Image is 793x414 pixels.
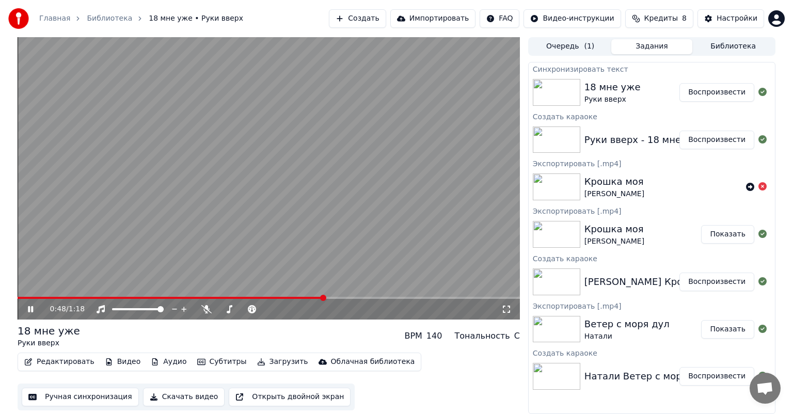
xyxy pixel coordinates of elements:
[193,355,251,369] button: Субтитры
[39,13,70,24] a: Главная
[480,9,519,28] button: FAQ
[529,62,775,75] div: Синхронизировать текст
[8,8,29,29] img: youka
[750,373,781,404] div: Открытый чат
[530,39,611,54] button: Очередь
[584,369,708,384] div: Натали Ветер с моря дул
[625,9,693,28] button: Кредиты8
[611,39,693,54] button: Задания
[524,9,621,28] button: Видео-инструкции
[584,41,594,52] span: ( 1 )
[584,331,670,342] div: Натали
[20,355,99,369] button: Редактировать
[584,189,644,199] div: [PERSON_NAME]
[143,388,225,406] button: Скачать видео
[390,9,476,28] button: Импортировать
[529,252,775,264] div: Создать караоке
[584,94,641,105] div: Руки вверх
[701,320,754,339] button: Показать
[584,317,670,331] div: Ветер с моря дул
[584,222,644,236] div: Крошка моя
[584,236,644,247] div: [PERSON_NAME]
[22,388,139,406] button: Ручная синхронизация
[50,304,66,314] span: 0:48
[454,330,510,342] div: Тональность
[679,367,754,386] button: Воспроизвести
[584,275,724,289] div: [PERSON_NAME] Крошка моя
[679,273,754,291] button: Воспроизвести
[701,225,754,244] button: Показать
[18,338,80,348] div: Руки вверх
[50,304,75,314] div: /
[682,13,687,24] span: 8
[69,304,85,314] span: 1:18
[147,355,191,369] button: Аудио
[529,299,775,312] div: Экспортировать [.mp4]
[697,9,764,28] button: Настройки
[584,174,644,189] div: Крошка моя
[101,355,145,369] button: Видео
[692,39,774,54] button: Библиотека
[529,204,775,217] div: Экспортировать [.mp4]
[514,330,520,342] div: C
[584,133,704,147] div: Руки вверх - 18 мне уже
[644,13,678,24] span: Кредиты
[39,13,243,24] nav: breadcrumb
[18,324,80,338] div: 18 мне уже
[331,357,415,367] div: Облачная библиотека
[87,13,132,24] a: Библиотека
[426,330,442,342] div: 140
[149,13,243,24] span: 18 мне уже • Руки вверх
[229,388,351,406] button: Открыть двойной экран
[529,157,775,169] div: Экспортировать [.mp4]
[404,330,422,342] div: BPM
[253,355,312,369] button: Загрузить
[529,346,775,359] div: Создать караоке
[584,80,641,94] div: 18 мне уже
[329,9,386,28] button: Создать
[679,131,754,149] button: Воспроизвести
[717,13,757,24] div: Настройки
[529,110,775,122] div: Создать караоке
[679,83,754,102] button: Воспроизвести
